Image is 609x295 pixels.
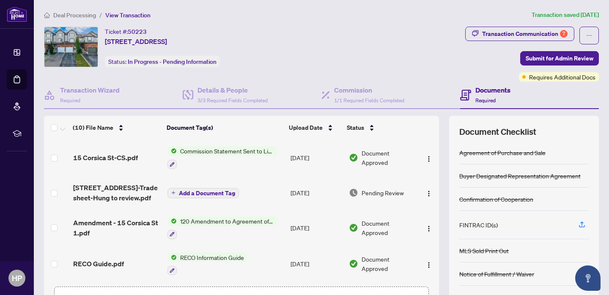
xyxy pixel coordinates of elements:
[73,123,113,132] span: (10) File Name
[334,85,404,95] h4: Commission
[73,183,161,203] span: [STREET_ADDRESS]-Trade sheet-Hung to review.pdf
[459,246,509,255] div: MLS Sold Print Out
[586,33,592,38] span: ellipsis
[362,254,415,273] span: Document Approved
[459,171,581,180] div: Buyer Designated Representation Agreement
[347,123,364,132] span: Status
[349,153,358,162] img: Document Status
[7,6,27,22] img: logo
[349,223,358,232] img: Document Status
[73,218,161,238] span: Amendment - 15 Corsica St 1.pdf
[53,11,96,19] span: Deal Processing
[287,176,346,210] td: [DATE]
[425,190,432,197] img: Logo
[422,257,436,270] button: Logo
[349,259,358,268] img: Document Status
[44,27,98,67] img: IMG-X12318870_1.jpg
[343,116,416,139] th: Status
[422,151,436,164] button: Logo
[526,52,593,65] span: Submit for Admin Review
[163,116,285,139] th: Document Tag(s)
[167,253,177,262] img: Status Icon
[475,97,496,104] span: Required
[285,116,343,139] th: Upload Date
[287,139,346,176] td: [DATE]
[167,146,277,169] button: Status IconCommission Statement Sent to Listing Brokerage
[167,216,177,226] img: Status Icon
[198,97,268,104] span: 3/3 Required Fields Completed
[73,153,138,163] span: 15 Corsica St-CS.pdf
[287,246,346,282] td: [DATE]
[177,146,277,156] span: Commission Statement Sent to Listing Brokerage
[105,56,220,67] div: Status:
[167,146,177,156] img: Status Icon
[459,220,498,229] div: FINTRAC ID(s)
[177,253,247,262] span: RECO Information Guide
[69,116,163,139] th: (10) File Name
[425,156,432,162] img: Logo
[171,191,176,195] span: plus
[167,216,277,239] button: Status Icon120 Amendment to Agreement of Purchase and Sale
[128,28,147,36] span: 50223
[60,97,80,104] span: Required
[105,11,151,19] span: View Transaction
[198,85,268,95] h4: Details & People
[334,97,404,104] span: 1/1 Required Fields Completed
[362,148,415,167] span: Document Approved
[177,216,277,226] span: 120 Amendment to Agreement of Purchase and Sale
[287,210,346,246] td: [DATE]
[44,12,50,18] span: home
[529,72,595,82] span: Requires Additional Docs
[532,10,599,20] article: Transaction saved [DATE]
[482,27,568,41] div: Transaction Communication
[560,30,568,38] div: 7
[99,10,102,20] li: /
[459,194,533,204] div: Confirmation of Cooperation
[105,27,147,36] div: Ticket #:
[459,269,534,279] div: Notice of Fulfillment / Waiver
[105,36,167,46] span: [STREET_ADDRESS]
[60,85,120,95] h4: Transaction Wizard
[349,188,358,197] img: Document Status
[475,85,510,95] h4: Documents
[167,187,239,198] button: Add a Document Tag
[425,225,432,232] img: Logo
[465,27,574,41] button: Transaction Communication7
[128,58,217,66] span: In Progress - Pending Information
[362,219,415,237] span: Document Approved
[422,221,436,235] button: Logo
[167,253,247,276] button: Status IconRECO Information Guide
[12,272,22,284] span: HP
[575,265,601,291] button: Open asap
[73,259,124,269] span: RECO Guide.pdf
[289,123,323,132] span: Upload Date
[425,262,432,268] img: Logo
[362,188,404,197] span: Pending Review
[167,188,239,198] button: Add a Document Tag
[459,148,546,157] div: Agreement of Purchase and Sale
[422,186,436,199] button: Logo
[520,51,599,66] button: Submit for Admin Review
[459,126,536,138] span: Document Checklist
[179,190,235,196] span: Add a Document Tag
